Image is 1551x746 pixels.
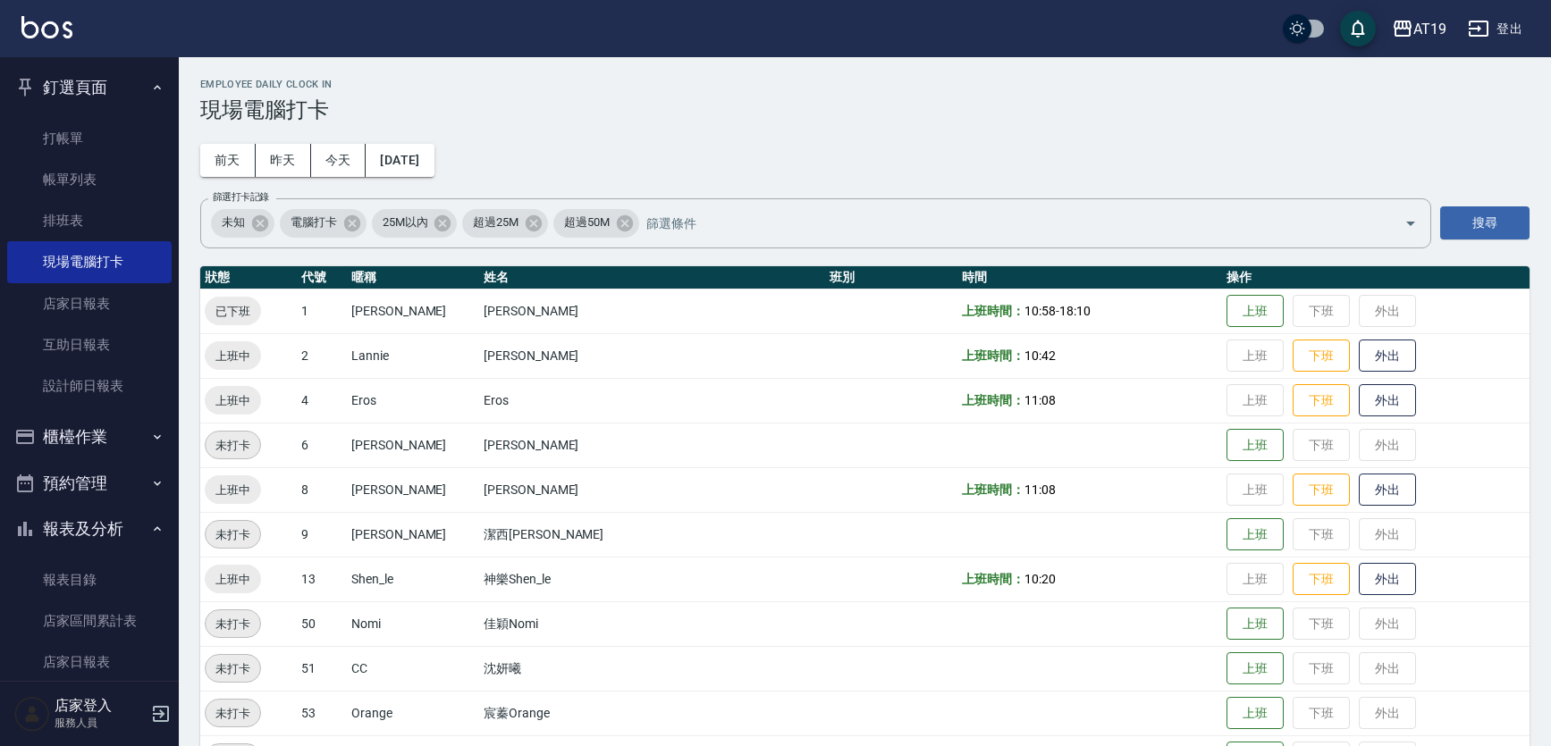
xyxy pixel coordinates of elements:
td: 佳穎Nomi [479,601,825,646]
th: 代號 [297,266,347,289]
button: 下班 [1293,384,1350,417]
button: 上班 [1226,608,1284,641]
button: 櫃檯作業 [7,414,172,460]
span: 已下班 [205,302,261,321]
button: 上班 [1226,295,1284,328]
a: 報表目錄 [7,559,172,600]
button: 報表及分析 [7,506,172,552]
button: 前天 [200,144,256,177]
span: 上班中 [205,570,261,589]
button: 釘選頁面 [7,64,172,111]
span: 11:08 [1024,393,1056,407]
a: 設計師日報表 [7,365,172,407]
td: Eros [347,378,479,423]
td: [PERSON_NAME] [347,467,479,512]
p: 服務人員 [55,715,146,731]
h5: 店家登入 [55,697,146,715]
button: 下班 [1293,339,1350,373]
span: 25M以內 [372,214,439,231]
span: 未打卡 [206,525,260,544]
b: 上班時間： [962,348,1024,363]
b: 上班時間： [962,304,1024,318]
td: 沈妍曦 [479,646,825,691]
b: 上班時間： [962,393,1024,407]
th: 班別 [825,266,957,289]
td: [PERSON_NAME] [347,423,479,467]
td: 神樂Shen_le [479,557,825,601]
td: [PERSON_NAME] [479,289,825,333]
button: Open [1396,209,1425,238]
th: 暱稱 [347,266,479,289]
button: 上班 [1226,697,1284,730]
button: 預約管理 [7,460,172,507]
b: 上班時間： [962,572,1024,586]
th: 狀態 [200,266,297,289]
td: Orange [347,691,479,735]
span: 10:20 [1024,572,1056,586]
button: 下班 [1293,563,1350,596]
span: 上班中 [205,481,261,499]
td: [PERSON_NAME] [479,333,825,378]
td: 6 [297,423,347,467]
th: 時間 [957,266,1222,289]
img: Logo [21,16,72,38]
td: 50 [297,601,347,646]
span: 10:42 [1024,348,1056,363]
div: 超過25M [462,209,548,238]
button: 登出 [1461,13,1530,46]
th: 操作 [1222,266,1530,289]
td: Eros [479,378,825,423]
button: save [1340,11,1376,46]
button: 外出 [1359,384,1416,417]
td: 51 [297,646,347,691]
td: 潔西[PERSON_NAME] [479,512,825,557]
div: 電腦打卡 [280,209,367,238]
a: 打帳單 [7,118,172,159]
span: 超過50M [553,214,620,231]
span: 18:10 [1059,304,1091,318]
h3: 現場電腦打卡 [200,97,1530,122]
td: Nomi [347,601,479,646]
td: [PERSON_NAME] [479,467,825,512]
a: 排班表 [7,200,172,241]
td: 53 [297,691,347,735]
td: [PERSON_NAME] [347,512,479,557]
td: 13 [297,557,347,601]
span: 未打卡 [206,704,260,723]
button: 上班 [1226,429,1284,462]
label: 篩選打卡記錄 [213,190,269,204]
button: 上班 [1226,518,1284,551]
td: Lannie [347,333,479,378]
span: 未知 [211,214,256,231]
td: 9 [297,512,347,557]
a: 互助日報表 [7,324,172,365]
span: 電腦打卡 [280,214,348,231]
td: 2 [297,333,347,378]
div: 未知 [211,209,274,238]
div: AT19 [1413,18,1446,40]
span: 未打卡 [206,615,260,633]
input: 篩選條件 [642,207,1373,239]
td: [PERSON_NAME] [479,423,825,467]
button: AT19 [1385,11,1454,47]
td: 8 [297,467,347,512]
th: 姓名 [479,266,825,289]
a: 店家區間累計表 [7,600,172,641]
h2: Employee Daily Clock In [200,79,1530,90]
span: 10:58 [1024,304,1056,318]
span: 未打卡 [206,436,260,455]
td: 4 [297,378,347,423]
img: Person [14,696,50,732]
td: [PERSON_NAME] [347,289,479,333]
span: 上班中 [205,347,261,365]
td: 宸蓁Orange [479,691,825,735]
button: 下班 [1293,474,1350,507]
span: 未打卡 [206,659,260,678]
button: 上班 [1226,652,1284,685]
a: 帳單列表 [7,159,172,200]
div: 25M以內 [372,209,458,238]
div: 超過50M [553,209,639,238]
td: - [957,289,1222,333]
button: 外出 [1359,474,1416,507]
button: 今天 [311,144,367,177]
